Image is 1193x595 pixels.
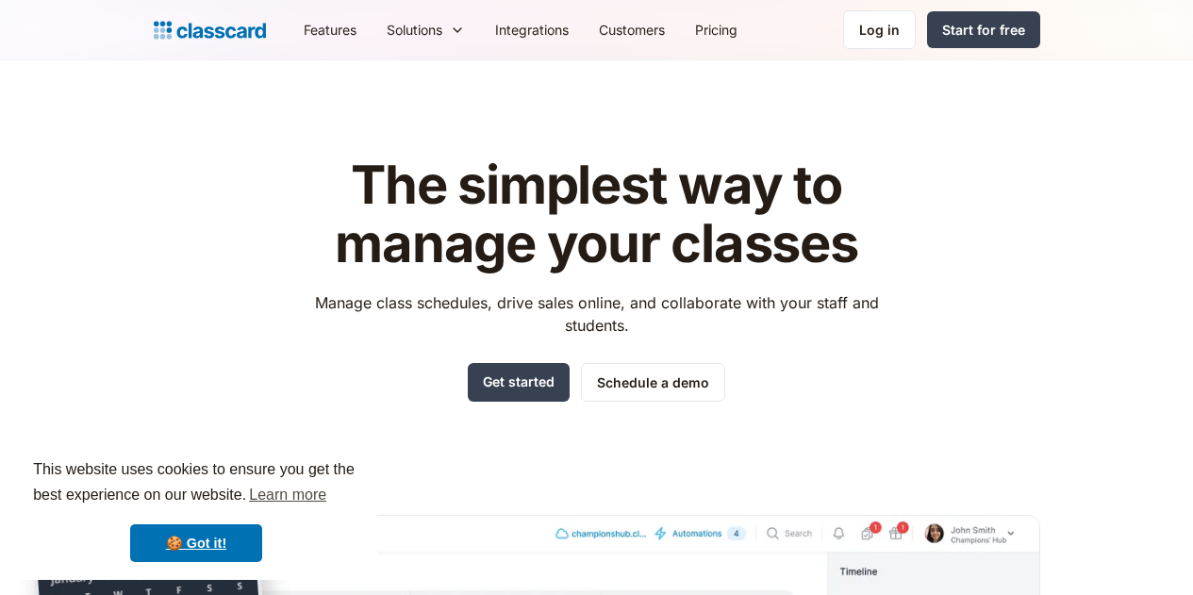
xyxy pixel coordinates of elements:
[927,11,1040,48] a: Start for free
[387,20,442,40] div: Solutions
[581,363,725,402] a: Schedule a demo
[843,10,916,49] a: Log in
[859,20,900,40] div: Log in
[246,481,329,509] a: learn more about cookies
[468,363,570,402] a: Get started
[297,157,896,273] h1: The simplest way to manage your classes
[15,440,377,580] div: cookieconsent
[372,8,480,51] div: Solutions
[130,524,262,562] a: dismiss cookie message
[154,17,266,43] a: home
[680,8,753,51] a: Pricing
[297,291,896,337] p: Manage class schedules, drive sales online, and collaborate with your staff and students.
[289,8,372,51] a: Features
[33,458,359,509] span: This website uses cookies to ensure you get the best experience on our website.
[584,8,680,51] a: Customers
[942,20,1025,40] div: Start for free
[480,8,584,51] a: Integrations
